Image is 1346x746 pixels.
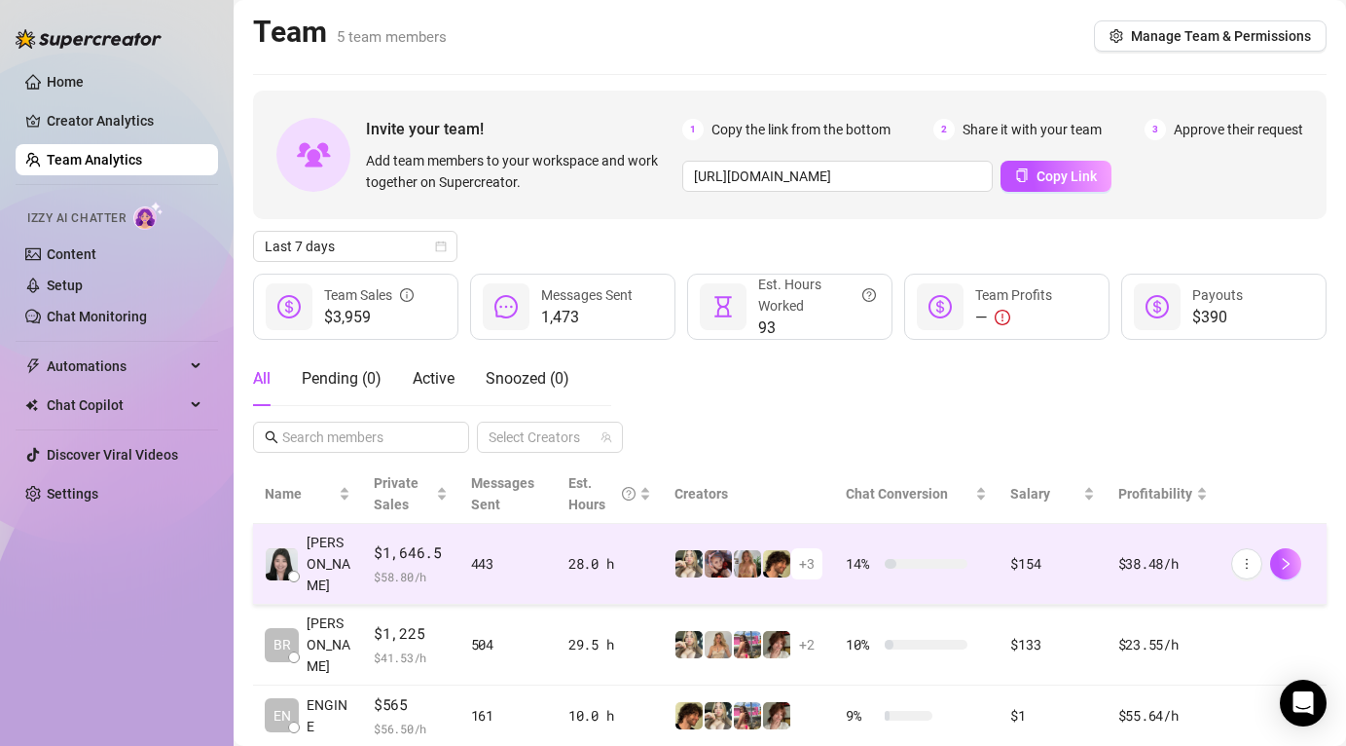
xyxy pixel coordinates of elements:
span: Chat Conversion [846,486,948,502]
span: Profitability [1118,486,1192,502]
a: Chat Monitoring [47,309,147,324]
div: $133 [1010,634,1094,655]
span: team [600,431,612,443]
span: 9 % [846,705,877,727]
span: Team Profits [975,287,1052,303]
span: BR [273,634,291,655]
div: $1 [1010,705,1094,727]
span: dollar-circle [928,295,952,318]
div: 28.0 h [568,553,651,575]
div: $38.48 /h [1118,553,1208,575]
span: $390 [1192,306,1243,329]
div: 443 [471,553,545,575]
img: Joly [675,550,703,578]
span: Add team members to your workspace and work together on Supercreator. [366,150,674,193]
div: — [975,306,1052,329]
a: Home [47,74,84,90]
th: Name [253,465,362,524]
span: right [1279,557,1292,571]
span: 93 [758,317,876,340]
span: Private Sales [374,475,418,512]
span: Share it with your team [963,119,1102,140]
span: dollar-circle [277,295,301,318]
span: EN [273,705,291,727]
div: Team Sales [324,284,414,306]
span: + 3 [799,553,815,575]
div: 161 [471,705,545,727]
span: [PERSON_NAME] [307,613,350,677]
img: Gloom [705,550,732,578]
span: Snoozed ( 0 ) [486,369,569,388]
span: exclamation-circle [995,310,1010,325]
button: Manage Team & Permissions [1094,20,1327,52]
span: 1,473 [541,306,633,329]
span: $565 [374,693,448,717]
img: Asmrboyfriend [675,702,703,729]
span: ENGINE [307,694,350,737]
img: Pam🤍 [734,550,761,578]
input: Search members [282,427,442,448]
span: question-circle [622,472,636,515]
span: calendar [435,241,447,252]
span: Copy Link [1037,168,1097,184]
div: $23.55 /h [1118,634,1208,655]
img: Joly [705,702,732,729]
span: $3,959 [324,306,414,329]
div: 10.0 h [568,705,651,727]
img: Ruby [763,702,790,729]
h2: Team [253,14,447,51]
span: $ 56.50 /h [374,719,448,738]
span: question-circle [862,274,876,317]
img: Nicki [734,702,761,729]
span: Copy the link from the bottom [711,119,891,140]
span: 3 [1145,119,1166,140]
span: message [494,295,518,318]
span: $1,646.5 [374,541,448,565]
th: Creators [663,465,834,524]
span: Messages Sent [541,287,633,303]
span: setting [1110,29,1123,43]
a: Team Analytics [47,152,142,168]
a: Setup [47,278,83,293]
span: more [1240,557,1254,571]
span: 2 [933,119,955,140]
img: AI Chatter [133,202,164,230]
img: Johaina Therese… [266,548,298,580]
span: Payouts [1192,287,1243,303]
div: Est. Hours Worked [758,274,876,317]
div: 29.5 h [568,634,651,655]
span: dollar-circle [1146,295,1169,318]
span: info-circle [400,284,414,306]
span: Approve their request [1174,119,1303,140]
div: $55.64 /h [1118,705,1208,727]
span: 14 % [846,553,877,575]
a: Creator Analytics [47,105,202,136]
a: Settings [47,486,98,502]
span: [PERSON_NAME] [307,532,350,596]
span: + 2 [799,634,815,655]
span: Automations [47,351,185,382]
button: Copy Link [1000,161,1111,192]
span: Manage Team & Permissions [1131,28,1311,44]
img: Fia [705,631,732,658]
img: logo-BBDzfeDw.svg [16,29,162,49]
span: thunderbolt [25,358,41,374]
span: $ 41.53 /h [374,648,448,667]
span: 1 [682,119,704,140]
img: Asmrboyfriend [763,550,790,578]
div: 504 [471,634,545,655]
a: Discover Viral Videos [47,447,178,463]
img: Chat Copilot [25,398,38,412]
span: Salary [1010,486,1050,502]
span: Messages Sent [471,475,534,512]
img: Ruby [763,631,790,658]
span: Active [413,369,455,388]
div: Open Intercom Messenger [1280,680,1327,727]
span: 10 % [846,634,877,655]
span: Izzy AI Chatter [27,209,126,228]
span: Name [265,483,335,504]
div: Pending ( 0 ) [302,367,382,391]
span: $1,225 [374,622,448,646]
span: copy [1015,168,1029,182]
span: search [265,430,278,444]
